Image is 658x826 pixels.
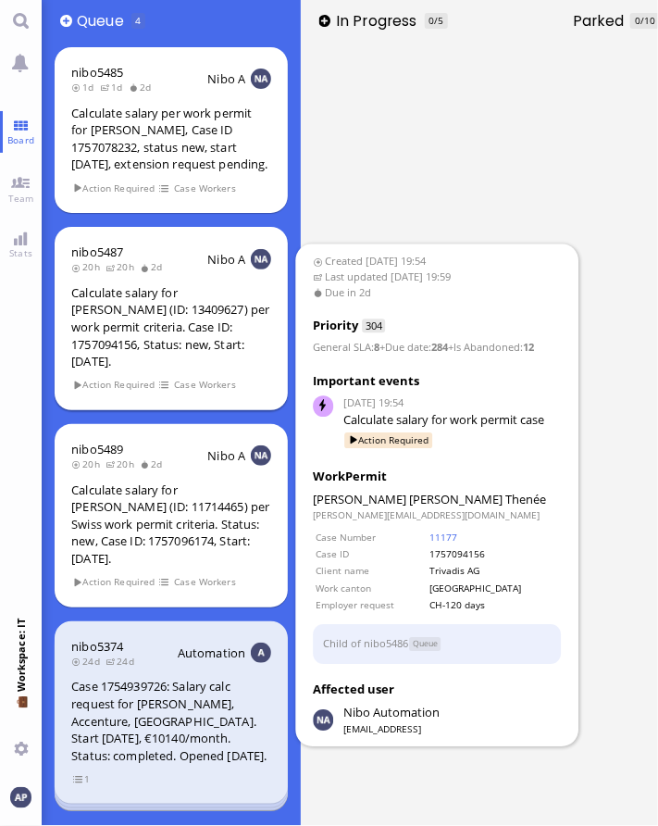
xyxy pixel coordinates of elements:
[523,341,534,355] strong: 12
[313,491,503,507] span: [PERSON_NAME] [PERSON_NAME]
[251,643,271,663] img: Aut
[313,468,562,486] div: WorkPermit
[313,285,562,301] span: Due in 2d
[640,14,655,27] span: /10
[409,637,441,651] span: Status
[71,457,106,470] span: 20h
[71,655,106,668] span: 24d
[174,574,237,590] span: Case Workers
[315,564,428,579] td: Client name
[135,14,141,27] span: 4
[313,373,562,392] h3: Important events
[374,341,379,355] strong: 8
[379,341,385,355] span: +
[106,260,140,273] span: 20h
[3,133,39,146] span: Board
[315,546,428,561] td: Case ID
[429,564,560,579] td: Trivadis AG
[505,491,546,507] span: Thenée
[429,597,560,612] td: CH-120 days
[71,64,123,81] a: nibo5485
[429,546,560,561] td: 1757094156
[343,411,562,430] div: Calculate salary for work permit case
[71,260,106,273] span: 20h
[251,445,271,466] img: NA
[343,704,440,722] span: automation@nibo.ai
[313,508,562,521] dd: [PERSON_NAME][EMAIL_ADDRESS][DOMAIN_NAME]
[129,81,157,94] span: 2d
[319,15,331,27] button: Add
[313,681,562,699] h3: Affected user
[4,192,39,205] span: Team
[106,655,140,668] span: 24d
[207,447,245,464] span: Nibo A
[207,70,245,87] span: Nibo A
[14,693,28,734] span: 💼 Workspace: IT
[315,581,428,595] td: Work canton
[336,10,423,31] span: In progress
[71,678,271,764] div: Case 1754939726: Salary calc request for [PERSON_NAME], Accenture, [GEOGRAPHIC_DATA]. Start [DATE...
[385,341,428,355] span: Due date
[429,581,560,595] td: [GEOGRAPHIC_DATA]
[71,638,123,655] a: nibo5374
[178,645,245,661] span: Automation
[448,341,453,355] span: +
[71,441,123,457] a: nibo5489
[431,341,448,355] strong: 284
[430,531,458,544] a: 11177
[343,396,562,412] span: [DATE] 19:54
[345,432,433,448] span: Action Required
[313,318,358,334] span: Priority
[73,181,156,196] span: Action Required
[77,10,130,31] span: Queue
[434,14,443,27] span: /5
[10,787,31,807] img: You
[315,530,428,544] td: Case Number
[313,341,379,355] span: :
[379,341,448,355] span: :
[363,319,385,333] span: 304
[140,260,168,273] span: 2d
[313,341,371,355] span: General SLA
[73,574,156,590] span: Action Required
[323,635,408,649] a: Child of nibo5486
[251,249,271,269] img: NA
[174,377,237,393] span: Case Workers
[73,771,92,787] span: view 1 items
[73,377,156,393] span: Action Required
[174,181,237,196] span: Case Workers
[100,81,129,94] span: 1d
[428,14,434,27] span: 0
[343,722,440,735] span: [EMAIL_ADDRESS]
[251,69,271,89] img: NA
[313,710,333,731] img: Nibo Automation
[71,284,271,370] div: Calculate salary for [PERSON_NAME] (ID: 13409627) per work permit criteria. Case ID: 1757094156, ...
[140,457,168,470] span: 2d
[315,597,428,612] td: Employer request
[106,457,140,470] span: 20h
[71,105,271,173] div: Calculate salary per work permit for [PERSON_NAME], Case ID 1757078232, status new, start [DATE],...
[313,269,562,285] span: Last updated [DATE] 19:59
[5,246,37,259] span: Stats
[573,10,630,31] span: Parked
[60,15,72,27] button: Add
[71,482,271,568] div: Calculate salary for [PERSON_NAME] (ID: 11714465) per Swiss work permit criteria. Status: new, Ca...
[71,244,123,260] a: nibo5487
[207,251,245,268] span: Nibo A
[313,254,562,269] span: Created [DATE] 19:54
[453,341,520,355] span: Is Abandoned
[448,341,534,355] span: :
[71,81,100,94] span: 1d
[635,14,640,27] span: 0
